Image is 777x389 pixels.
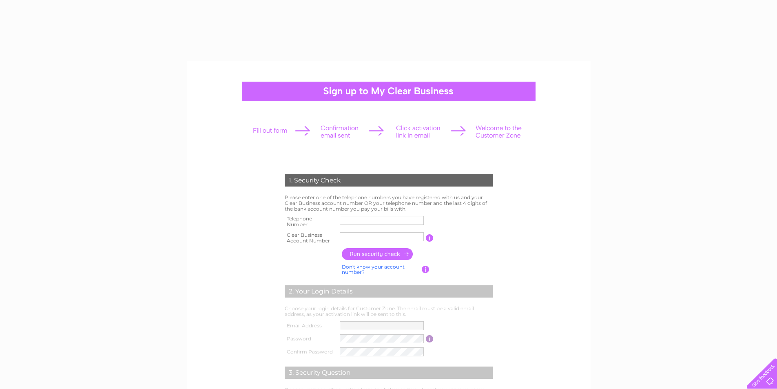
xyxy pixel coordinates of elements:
[426,234,434,242] input: Information
[283,213,338,230] th: Telephone Number
[283,304,495,319] td: Choose your login details for Customer Zone. The email must be a valid email address, as your act...
[283,345,338,358] th: Confirm Password
[285,285,493,298] div: 2. Your Login Details
[426,335,434,342] input: Information
[283,319,338,332] th: Email Address
[283,230,338,246] th: Clear Business Account Number
[285,367,493,379] div: 3. Security Question
[285,174,493,187] div: 1. Security Check
[342,264,405,276] a: Don't know your account number?
[283,193,495,213] td: Please enter one of the telephone numbers you have registered with us and your Clear Business acc...
[422,266,429,273] input: Information
[283,332,338,345] th: Password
